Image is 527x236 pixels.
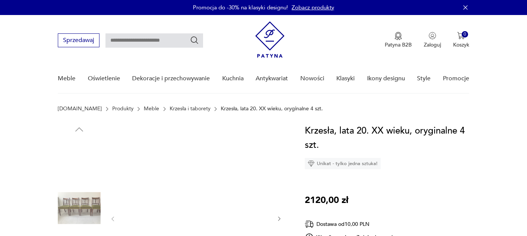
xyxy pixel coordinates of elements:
a: Krzesła i taborety [170,106,211,112]
a: Antykwariat [256,64,288,93]
img: Patyna - sklep z meblami i dekoracjami vintage [255,21,285,58]
h1: Krzesła, lata 20. XX wieku, oryginalne 4 szt. [305,124,469,152]
div: 0 [462,31,468,38]
a: Kuchnia [222,64,244,93]
a: Ikona medaluPatyna B2B [385,32,412,48]
div: Unikat - tylko jedna sztuka! [305,158,381,169]
button: Patyna B2B [385,32,412,48]
a: Dekoracje i przechowywanie [132,64,210,93]
p: Promocja do -30% na klasyki designu! [193,4,288,11]
a: [DOMAIN_NAME] [58,106,102,112]
img: Ikonka użytkownika [429,32,436,39]
p: Zaloguj [424,41,441,48]
img: Ikona dostawy [305,219,314,229]
a: Style [417,64,431,93]
a: Oświetlenie [88,64,120,93]
p: 2120,00 zł [305,193,348,207]
p: Koszyk [453,41,469,48]
button: 0Koszyk [453,32,469,48]
button: Szukaj [190,36,199,45]
button: Zaloguj [424,32,441,48]
img: Ikona koszyka [457,32,465,39]
img: Ikona medalu [394,32,402,40]
a: Zobacz produkty [292,4,334,11]
a: Produkty [112,106,134,112]
a: Meble [58,64,75,93]
img: Zdjęcie produktu Krzesła, lata 20. XX wieku, oryginalne 4 szt. [58,139,101,182]
p: Krzesła, lata 20. XX wieku, oryginalne 4 szt. [221,106,323,112]
button: Sprzedawaj [58,33,99,47]
a: Meble [144,106,159,112]
a: Sprzedawaj [58,38,99,44]
p: Patyna B2B [385,41,412,48]
a: Klasyki [336,64,355,93]
a: Promocje [443,64,469,93]
a: Ikony designu [367,64,405,93]
a: Nowości [300,64,324,93]
div: Dostawa od 10,00 PLN [305,219,395,229]
img: Ikona diamentu [308,160,315,167]
img: Zdjęcie produktu Krzesła, lata 20. XX wieku, oryginalne 4 szt. [58,187,101,230]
